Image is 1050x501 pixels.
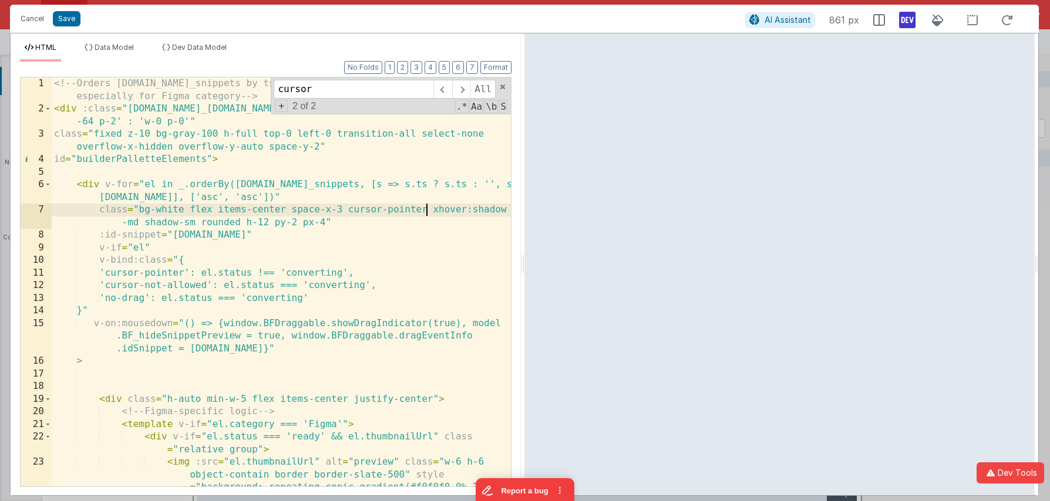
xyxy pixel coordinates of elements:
[466,61,478,74] button: 7
[480,61,511,74] button: Format
[21,368,52,381] div: 17
[21,279,52,292] div: 12
[21,355,52,368] div: 16
[452,61,464,74] button: 6
[21,153,52,166] div: 4
[410,61,422,74] button: 3
[977,462,1044,483] button: Dev Tools
[745,12,815,28] button: AI Assistant
[21,229,52,242] div: 8
[275,100,288,112] span: Toggel Replace mode
[21,128,52,153] div: 3
[21,292,52,305] div: 13
[484,100,498,113] span: Whole Word Search
[274,80,433,99] input: Search for
[21,242,52,255] div: 9
[470,100,483,113] span: CaseSensitive Search
[15,11,50,27] button: Cancel
[21,204,52,229] div: 7
[21,405,52,418] div: 20
[499,100,507,113] span: Search In Selection
[344,61,382,74] button: No Folds
[21,418,52,431] div: 21
[95,43,134,52] span: Data Model
[53,11,80,26] button: Save
[21,166,52,179] div: 5
[21,380,52,393] div: 18
[470,80,496,99] span: Alt-Enter
[21,77,52,103] div: 1
[425,61,436,74] button: 4
[288,101,321,111] span: 2 of 2
[455,100,469,113] span: RegExp Search
[21,103,52,128] div: 2
[172,43,227,52] span: Dev Data Model
[385,61,395,74] button: 1
[765,15,811,25] span: AI Assistant
[21,393,52,406] div: 19
[21,304,52,317] div: 14
[829,13,859,27] span: 861 px
[21,267,52,280] div: 11
[21,178,52,204] div: 6
[35,43,56,52] span: HTML
[21,431,52,456] div: 22
[439,61,450,74] button: 5
[21,317,52,356] div: 15
[21,254,52,267] div: 10
[397,61,408,74] button: 2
